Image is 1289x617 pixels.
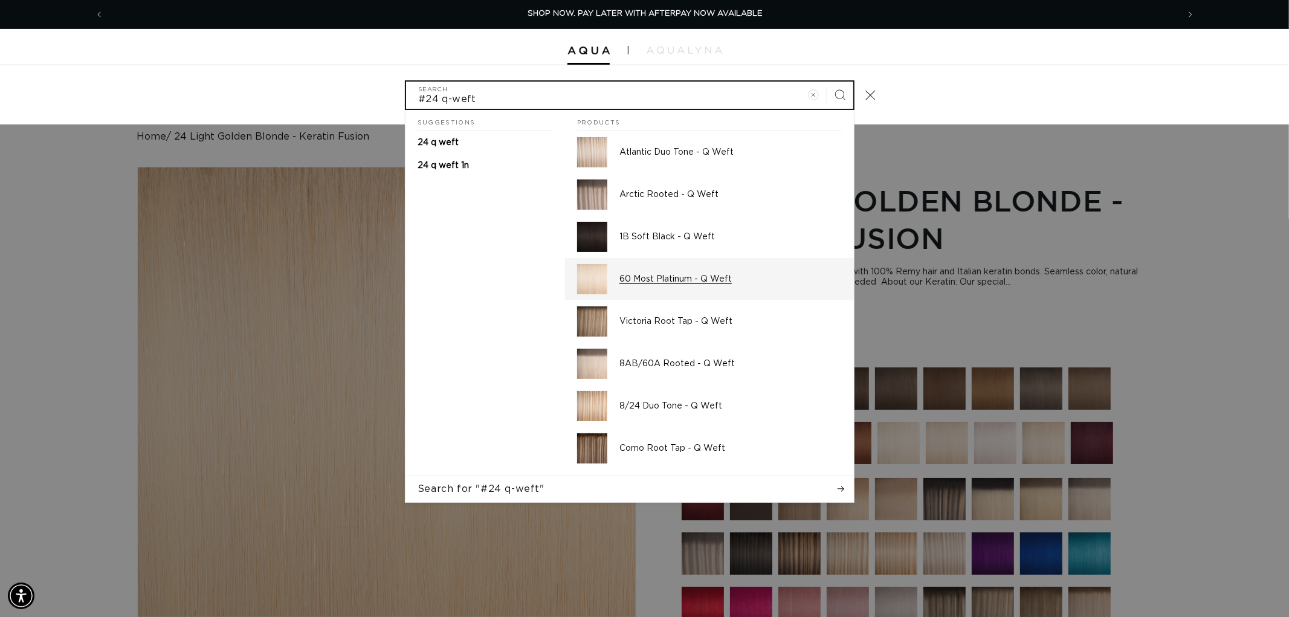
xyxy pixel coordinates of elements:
img: Como Root Tap - Q Weft [577,433,607,464]
a: Atlantic Duo Tone - Q Weft [565,131,854,173]
p: 24 q weft 1n [418,160,469,171]
img: 60 Most Platinum - Q Weft [577,264,607,294]
p: Atlantic Duo Tone - Q Weft [619,147,842,158]
a: Como Root Tap - Q Weft [565,427,854,470]
h2: Products [577,110,842,132]
img: Aqua Hair Extensions [567,47,610,55]
img: 1B Soft Black - Q Weft [577,222,607,252]
a: 60 Most Platinum - Q Weft [565,258,854,300]
p: 8/24 Duo Tone - Q Weft [619,401,842,412]
a: 8/24 Duo Tone - Q Weft [565,385,854,427]
iframe: Chat Widget [1120,486,1289,617]
img: Victoria Root Tap - Q Weft [577,306,607,337]
p: 60 Most Platinum - Q Weft [619,274,842,285]
h2: Suggestions [418,110,553,132]
img: 8/24 Duo Tone - Q Weft [577,391,607,421]
img: Arctic Rooted - Q Weft [577,179,607,210]
button: Search [827,82,853,108]
p: Arctic Rooted - Q Weft [619,189,842,200]
p: 8AB/60A Rooted - Q Weft [619,358,842,369]
p: 24 q weft [418,137,459,148]
button: Previous announcement [86,3,112,26]
span: 24 q weft 1n [418,161,469,170]
span: Search for "#24 q-weft" [418,482,544,496]
p: Como Root Tap - Q Weft [619,443,842,454]
a: Arctic Rooted - Q Weft [565,173,854,216]
img: aqualyna.com [647,47,722,54]
img: 8AB/60A Rooted - Q Weft [577,349,607,379]
input: Search [406,82,853,109]
button: Next announcement [1177,3,1204,26]
p: Victoria Root Tap - Q Weft [619,316,842,327]
a: 24 q weft 1n [405,154,565,177]
span: SHOP NOW. PAY LATER WITH AFTERPAY NOW AVAILABLE [528,10,763,18]
a: 24 q weft [405,131,565,154]
div: Accessibility Menu [8,583,34,609]
button: Clear search term [800,82,827,108]
p: 1B Soft Black - Q Weft [619,231,842,242]
button: Close [857,82,884,108]
span: 24 q weft [418,138,459,147]
img: Atlantic Duo Tone - Q Weft [577,137,607,167]
a: 8AB/60A Rooted - Q Weft [565,343,854,385]
a: 1B Soft Black - Q Weft [565,216,854,258]
a: Victoria Root Tap - Q Weft [565,300,854,343]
